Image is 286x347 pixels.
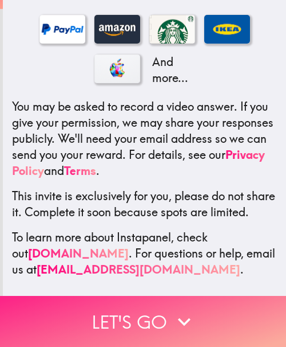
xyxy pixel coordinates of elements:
a: Terms [64,163,96,178]
p: This invite is exclusively for you, please do not share it. Complete it soon because spots are li... [12,188,277,220]
p: You may be asked to record a video answer. If you give your permission, we may share your respons... [12,99,277,179]
p: To learn more about Instapanel, check out . For questions or help, email us at . [12,229,277,278]
a: Privacy Policy [12,147,265,178]
p: And more... [149,54,195,86]
a: [DOMAIN_NAME] [28,246,129,260]
a: [EMAIL_ADDRESS][DOMAIN_NAME] [37,262,240,276]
